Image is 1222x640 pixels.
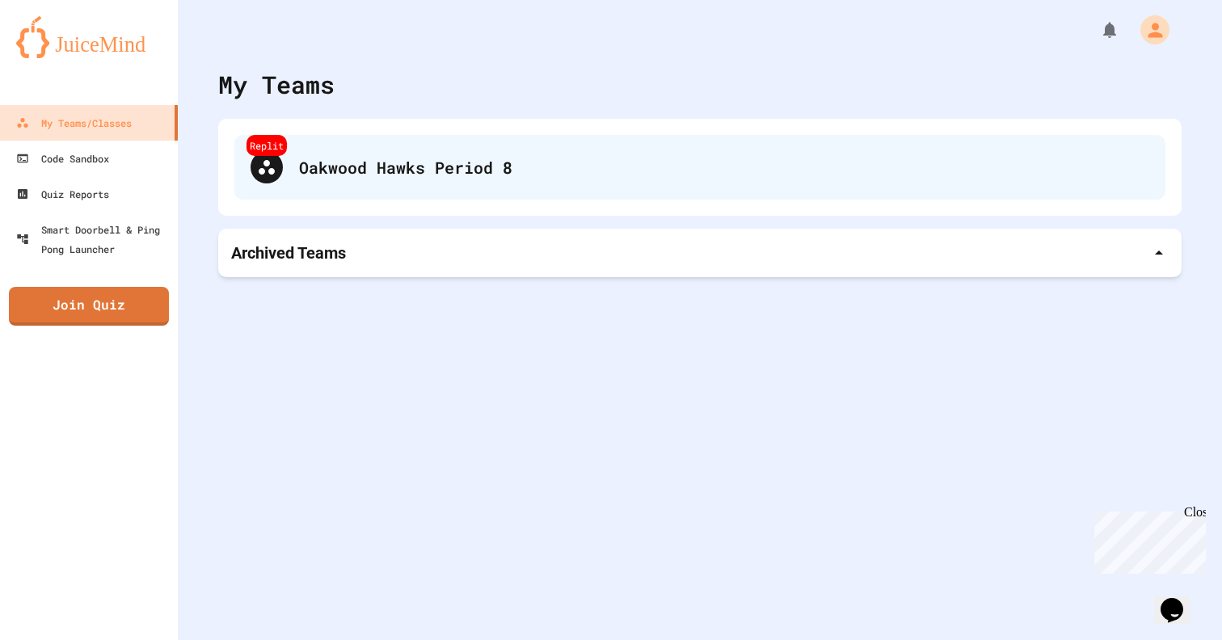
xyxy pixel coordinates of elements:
[231,242,346,264] p: Archived Teams
[218,66,335,103] div: My Teams
[299,155,1149,179] div: Oakwood Hawks Period 8
[16,149,109,168] div: Code Sandbox
[9,287,169,326] a: Join Quiz
[1123,11,1174,48] div: My Account
[16,184,109,204] div: Quiz Reports
[1154,575,1206,624] iframe: chat widget
[6,6,112,103] div: Chat with us now!Close
[234,135,1165,200] div: ReplitOakwood Hawks Period 8
[1088,505,1206,574] iframe: chat widget
[247,135,287,156] div: Replit
[16,16,162,58] img: logo-orange.svg
[16,113,132,133] div: My Teams/Classes
[1070,16,1123,44] div: My Notifications
[16,220,171,259] div: Smart Doorbell & Ping Pong Launcher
